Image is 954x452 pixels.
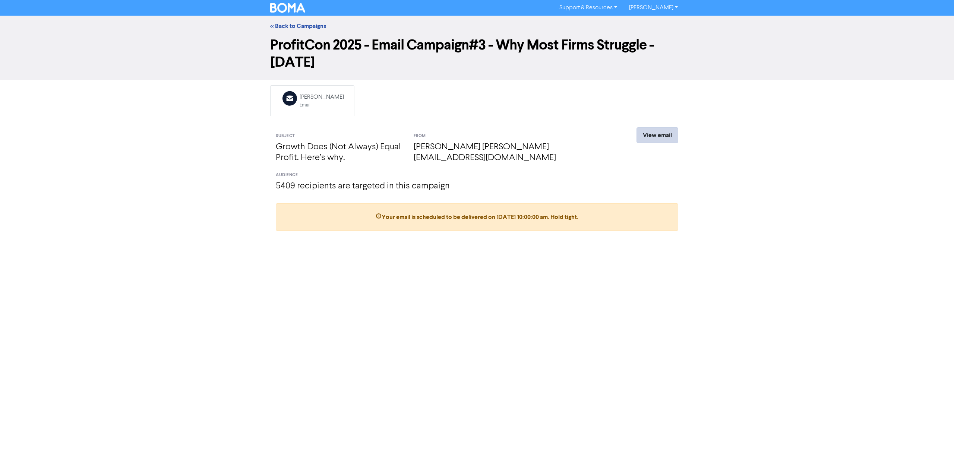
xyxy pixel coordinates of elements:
div: Audience [276,172,678,178]
div: [PERSON_NAME] [300,93,344,102]
h4: 5409 recipients are targeted in this campaign [276,181,678,192]
div: Email [300,102,344,109]
a: [PERSON_NAME] [623,2,684,14]
a: View email [636,127,678,143]
iframe: Chat Widget [861,372,954,452]
div: From [414,133,609,139]
span: Your email is scheduled to be delivered on [DATE] 10:00:00 am . Hold tight. [376,213,578,221]
a: << Back to Campaigns [270,22,326,30]
a: Support & Resources [553,2,623,14]
div: Subject [276,133,402,139]
img: BOMA Logo [270,3,305,13]
h4: [PERSON_NAME] [PERSON_NAME][EMAIL_ADDRESS][DOMAIN_NAME] [414,142,609,163]
h4: Growth Does (Not Always) Equal Profit. Here’s why. [276,142,402,163]
h1: ProfitCon 2025 - Email Campaign#3 - Why Most Firms Struggle - [DATE] [270,36,684,71]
